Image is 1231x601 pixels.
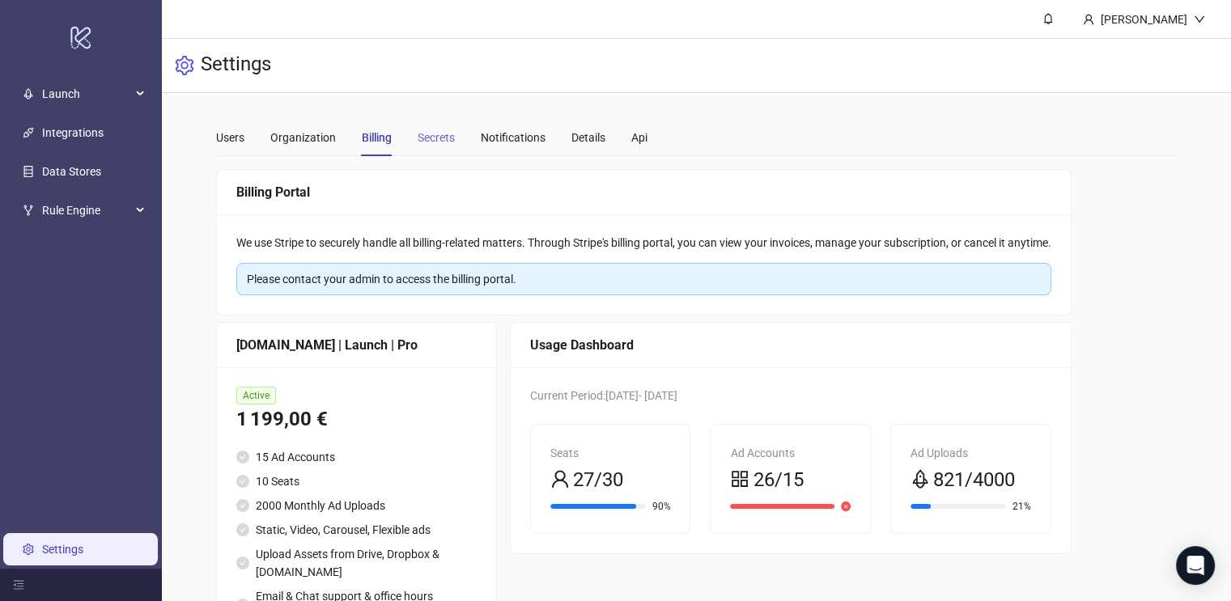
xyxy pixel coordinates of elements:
[933,465,1015,496] span: 821/4000
[236,387,276,404] span: Active
[530,335,1051,355] div: Usage Dashboard
[23,205,34,216] span: fork
[236,545,477,581] li: Upload Assets from Drive, Dropbox & [DOMAIN_NAME]
[236,475,249,488] span: check-circle
[911,469,930,489] span: rocket
[841,502,851,511] span: close-circle
[730,444,851,462] div: Ad Accounts
[1042,13,1054,24] span: bell
[550,469,570,489] span: user
[911,444,1031,462] div: Ad Uploads
[236,497,477,514] li: 2000 Monthly Ad Uploads
[236,451,249,463] span: check-circle
[631,129,647,146] div: Api
[236,335,477,355] div: [DOMAIN_NAME] | Launch | Pro
[201,52,271,79] h3: Settings
[247,270,1041,288] div: Please contact your admin to access the billing portal.
[530,389,677,402] span: Current Period: [DATE] - [DATE]
[42,126,104,139] a: Integrations
[236,182,1051,202] div: Billing Portal
[1083,14,1094,25] span: user
[753,465,803,496] span: 26/15
[571,129,605,146] div: Details
[236,521,477,539] li: Static, Video, Carousel, Flexible ads
[270,129,336,146] div: Organization
[1176,546,1215,585] div: Open Intercom Messenger
[236,557,249,569] span: check-circle
[236,404,477,435] div: 1 199,00 €
[42,543,83,556] a: Settings
[13,579,24,590] span: menu-fold
[573,465,623,496] span: 27/30
[1194,14,1205,25] span: down
[236,234,1051,252] div: We use Stripe to securely handle all billing-related matters. Through Stripe's billing portal, yo...
[1012,502,1031,511] span: 21%
[42,78,131,110] span: Launch
[236,499,249,512] span: check-circle
[730,469,749,489] span: appstore
[550,444,671,462] div: Seats
[362,129,392,146] div: Billing
[236,523,249,536] span: check-circle
[236,448,477,466] li: 15 Ad Accounts
[175,56,194,75] span: setting
[652,502,670,511] span: 90%
[481,129,545,146] div: Notifications
[23,88,34,99] span: rocket
[216,129,244,146] div: Users
[42,165,101,178] a: Data Stores
[42,194,131,226] span: Rule Engine
[418,129,455,146] div: Secrets
[1094,11,1194,28] div: [PERSON_NAME]
[236,472,477,490] li: 10 Seats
